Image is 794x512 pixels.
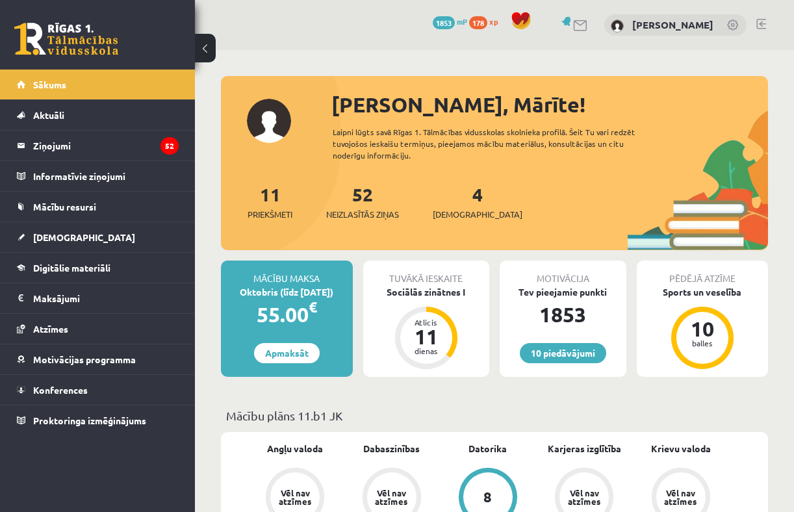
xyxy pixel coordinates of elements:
span: 1853 [433,16,455,29]
a: Aktuāli [17,100,179,130]
span: 178 [469,16,487,29]
div: Pēdējā atzīme [637,261,769,285]
img: Mārīte Baranovska [611,19,624,32]
span: Digitālie materiāli [33,262,110,274]
a: [DEMOGRAPHIC_DATA] [17,222,179,252]
i: 52 [160,137,179,155]
div: 10 [683,318,722,339]
a: Maksājumi [17,283,179,313]
a: Proktoringa izmēģinājums [17,405,179,435]
div: [PERSON_NAME], Mārīte! [331,89,768,120]
a: Angļu valoda [267,442,323,455]
a: Motivācijas programma [17,344,179,374]
a: Atzīmes [17,314,179,344]
span: Mācību resursi [33,201,96,212]
a: 178 xp [469,16,504,27]
span: [DEMOGRAPHIC_DATA] [433,208,522,221]
span: Sākums [33,79,66,90]
a: Datorika [468,442,507,455]
div: Oktobris (līdz [DATE]) [221,285,353,299]
span: mP [457,16,467,27]
div: Vēl nav atzīmes [566,489,602,506]
div: Vēl nav atzīmes [277,489,313,506]
span: € [309,298,317,316]
legend: Maksājumi [33,283,179,313]
a: Ziņojumi52 [17,131,179,160]
span: Atzīmes [33,323,68,335]
a: Apmaksāt [254,343,320,363]
div: 8 [483,490,492,504]
a: 11Priekšmeti [248,183,292,221]
span: Aktuāli [33,109,64,121]
div: Sports un veselība [637,285,769,299]
a: 1853 mP [433,16,467,27]
span: Konferences [33,384,88,396]
a: Rīgas 1. Tālmācības vidusskola [14,23,118,55]
a: 52Neizlasītās ziņas [326,183,399,221]
div: Mācību maksa [221,261,353,285]
a: Digitālie materiāli [17,253,179,283]
a: 4[DEMOGRAPHIC_DATA] [433,183,522,221]
legend: Ziņojumi [33,131,179,160]
div: 1853 [500,299,626,330]
div: dienas [407,347,446,355]
span: Proktoringa izmēģinājums [33,415,146,426]
a: Sākums [17,70,179,99]
div: 55.00 [221,299,353,330]
p: Mācību plāns 11.b1 JK [226,407,763,424]
a: Sociālās zinātnes I Atlicis 11 dienas [363,285,490,371]
span: Priekšmeti [248,208,292,221]
a: Konferences [17,375,179,405]
div: Vēl nav atzīmes [374,489,410,506]
div: Sociālās zinātnes I [363,285,490,299]
div: Tev pieejamie punkti [500,285,626,299]
legend: Informatīvie ziņojumi [33,161,179,191]
a: Dabaszinības [363,442,420,455]
span: Neizlasītās ziņas [326,208,399,221]
a: Mācību resursi [17,192,179,222]
a: [PERSON_NAME] [632,18,713,31]
div: Vēl nav atzīmes [663,489,699,506]
a: Krievu valoda [651,442,711,455]
span: [DEMOGRAPHIC_DATA] [33,231,135,243]
div: Tuvākā ieskaite [363,261,490,285]
div: balles [683,339,722,347]
span: Motivācijas programma [33,353,136,365]
div: 11 [407,326,446,347]
div: Laipni lūgts savā Rīgas 1. Tālmācības vidusskolas skolnieka profilā. Šeit Tu vari redzēt tuvojošo... [333,126,661,161]
span: xp [489,16,498,27]
div: Motivācija [500,261,626,285]
a: Sports un veselība 10 balles [637,285,769,371]
a: 10 piedāvājumi [520,343,606,363]
div: Atlicis [407,318,446,326]
a: Karjeras izglītība [548,442,621,455]
a: Informatīvie ziņojumi [17,161,179,191]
